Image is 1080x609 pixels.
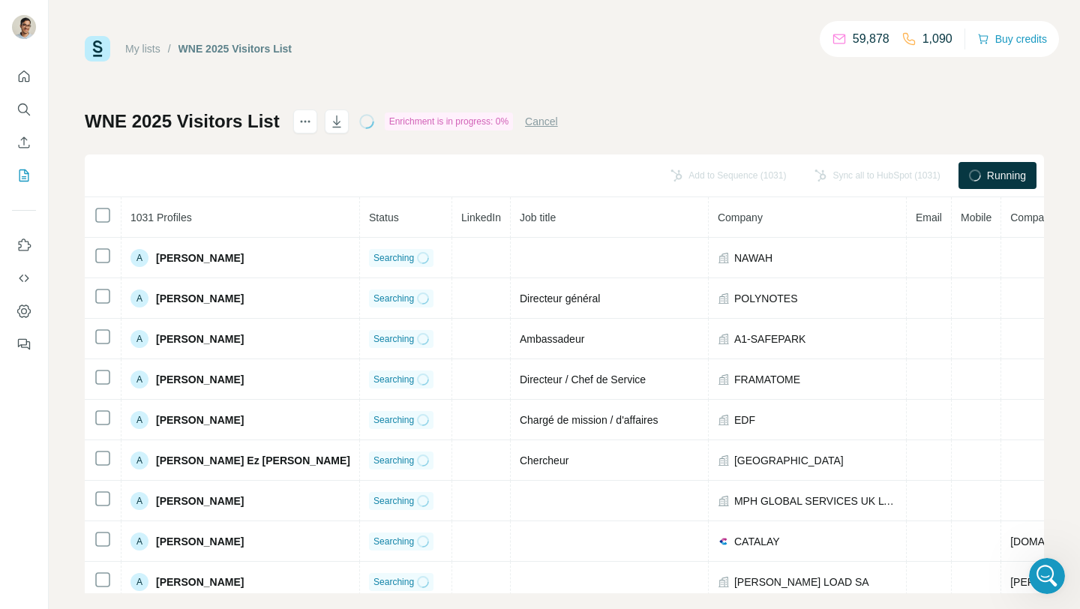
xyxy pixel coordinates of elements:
[24,145,234,175] div: What brings you here [DATE]? Something I can help with?
[73,19,139,34] p: Active 6h ago
[12,129,36,156] button: Enrich CSV
[168,41,171,56] li: /
[66,205,276,235] div: How long does it take for you to enrich a CSV file of 1031 records?
[734,291,798,306] span: POLYNOTES
[12,256,288,561] div: The enrichment time depends on the complexity of the data we're processing, but it's typically qu...
[156,291,244,306] span: [PERSON_NAME]
[24,82,234,127] div: I'm Fin - your digital sidekick. Some call me the Yoda of surfing—wise, quick, and totally stoked...
[23,478,35,490] button: Upload attachment
[130,532,148,550] div: A
[85,109,280,133] h1: WNE 2025 Visitors List
[373,454,414,467] span: Searching
[12,15,36,39] img: Avatar
[461,211,501,223] span: LinkedIn
[239,325,251,337] a: Source reference 13039379:
[263,6,290,33] div: Close
[54,196,288,244] div: How long does it take for you to enrich a CSV file of 1031 records?
[156,372,244,387] span: [PERSON_NAME]
[12,58,246,135] div: Well, hello there, superstar!I'm Fin - your digital sidekick. Some call me the Yoda of surfing—wi...
[293,109,317,133] button: actions
[156,493,244,508] span: [PERSON_NAME]
[734,453,844,468] span: [GEOGRAPHIC_DATA]
[734,534,780,549] span: CATALAY
[373,535,414,548] span: Searching
[12,265,36,292] button: Use Surfe API
[12,136,246,184] div: What brings you here [DATE]? Something I can help with?
[961,211,991,223] span: Mobile
[257,472,281,496] button: Send a message…
[734,372,800,387] span: FRAMATOME
[1029,558,1065,594] iframe: Intercom live chat
[520,292,600,304] span: Directeur général
[47,478,59,490] button: Emoji picker
[373,373,414,386] span: Searching
[718,535,730,547] img: company-logo
[987,168,1026,183] span: Running
[734,493,897,508] span: MPH GLOBAL SERVICES UK LTD
[12,63,36,90] button: Quick start
[130,573,148,591] div: A
[12,58,288,136] div: FinAI says…
[520,454,568,466] span: Chercheur
[85,36,110,61] img: Surfe Logo
[525,114,558,129] button: Cancel
[520,414,658,426] span: Chargé de mission / d'affaires
[24,67,234,82] div: Well, hello there, superstar!
[520,211,556,223] span: Job title
[156,331,244,346] span: [PERSON_NAME]
[13,446,287,472] textarea: Message…
[12,162,36,189] button: My lists
[130,411,148,429] div: A
[235,6,263,34] button: Home
[718,211,763,223] span: Company
[156,453,350,468] span: [PERSON_NAME] Ez [PERSON_NAME]
[916,211,942,223] span: Email
[130,330,148,348] div: A
[156,250,244,265] span: [PERSON_NAME]
[520,333,584,345] span: Ambassadeur
[373,251,414,265] span: Searching
[373,494,414,508] span: Searching
[373,292,414,305] span: Searching
[12,136,288,196] div: FinAI says…
[178,41,292,56] div: WNE 2025 Visitors List
[130,370,148,388] div: A
[12,256,288,562] div: FinAI says…
[73,7,206,19] h1: [DEMOGRAPHIC_DATA]
[43,8,67,32] img: Profile image for Christian
[853,30,889,48] p: 59,878
[373,332,414,346] span: Searching
[24,346,276,419] div: For reference, when enriching companies through our API, we show estimated times like "1s" in the...
[12,96,36,123] button: Search
[130,211,192,223] span: 1031 Profiles
[373,575,414,589] span: Searching
[734,412,755,427] span: EDF
[130,289,148,307] div: A
[130,451,148,469] div: A
[734,331,805,346] span: A1-SAFEPARK
[12,298,36,325] button: Dashboard
[373,413,414,427] span: Searching
[977,28,1047,49] button: Buy credits
[156,412,244,427] span: [PERSON_NAME]
[12,331,36,358] button: Feedback
[130,492,148,510] div: A
[95,478,107,490] button: Start recording
[385,112,513,130] div: Enrichment is in progress: 0%
[734,250,772,265] span: NAWAH
[24,427,276,500] div: With 1031 records, you're looking at potentially a few minutes total, but you can check the progr...
[734,574,869,589] span: [PERSON_NAME] LOAD SA
[24,265,276,338] div: The enrichment time depends on the complexity of the data we're processing, but it's typically qu...
[130,249,148,267] div: A
[156,574,244,589] span: [PERSON_NAME]
[156,534,244,549] span: [PERSON_NAME]
[12,232,36,259] button: Use Surfe on LinkedIn
[10,6,38,34] button: go back
[12,196,288,256] div: yuvraj.sharma@metroscope.tech says…
[369,211,399,223] span: Status
[71,478,83,490] button: Gif picker
[125,43,160,55] a: My lists
[922,30,952,48] p: 1,090
[520,373,646,385] span: Directeur / Chef de Service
